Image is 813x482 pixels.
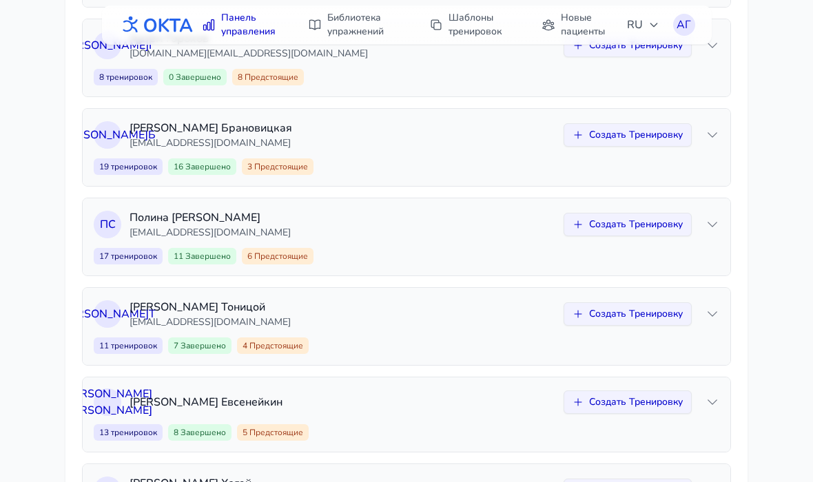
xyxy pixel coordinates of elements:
[104,72,152,83] span: тренировок
[252,251,308,262] span: Предстоящие
[168,158,236,175] span: 16
[119,11,194,39] img: OKTA logo
[60,37,155,54] span: [PERSON_NAME] Г
[174,72,221,83] span: Завершено
[94,424,163,441] span: 13
[564,213,692,236] button: Создать Тренировку
[60,306,156,322] span: [PERSON_NAME] Т
[564,302,692,326] button: Создать Тренировку
[564,34,692,57] button: Создать Тренировку
[242,158,313,175] span: 3
[178,427,226,438] span: Завершено
[130,47,555,61] p: [DOMAIN_NAME][EMAIL_ADDRESS][DOMAIN_NAME]
[163,69,227,85] span: 0
[94,337,163,354] span: 11
[183,161,231,172] span: Завершено
[242,248,313,264] span: 6
[673,14,695,36] button: АГ
[252,161,308,172] span: Предстоящие
[168,337,231,354] span: 7
[130,120,555,136] p: [PERSON_NAME] Брановицкая
[109,251,157,262] span: тренировок
[130,136,555,150] p: [EMAIL_ADDRESS][DOMAIN_NAME]
[100,216,116,233] span: П С
[533,6,619,44] a: Новые пациенты
[94,69,158,85] span: 8
[168,248,236,264] span: 11
[168,424,231,441] span: 8
[300,6,410,44] a: Библиотека упражнений
[130,299,555,315] p: [PERSON_NAME] Тоницой
[130,226,555,240] p: [EMAIL_ADDRESS][DOMAIN_NAME]
[109,427,157,438] span: тренировок
[564,123,692,147] button: Создать Тренировку
[627,17,659,33] span: RU
[130,394,555,410] p: [PERSON_NAME] Евсенейкин
[94,158,163,175] span: 19
[247,427,303,438] span: Предстоящие
[109,340,157,351] span: тренировок
[619,11,668,39] button: RU
[94,248,163,264] span: 17
[421,6,522,44] a: Шаблоны тренировок
[130,315,555,329] p: [EMAIL_ADDRESS][DOMAIN_NAME]
[130,209,555,226] p: Полина [PERSON_NAME]
[237,337,309,354] span: 4
[247,340,303,351] span: Предстоящие
[232,69,304,85] span: 8
[178,340,226,351] span: Завершено
[63,386,152,419] span: [PERSON_NAME] [PERSON_NAME]
[59,127,156,143] span: [PERSON_NAME] Б
[564,390,692,414] button: Создать Тренировку
[109,161,157,172] span: тренировок
[237,424,309,441] span: 5
[243,72,298,83] span: Предстоящие
[194,6,289,44] a: Панель управления
[183,251,231,262] span: Завершено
